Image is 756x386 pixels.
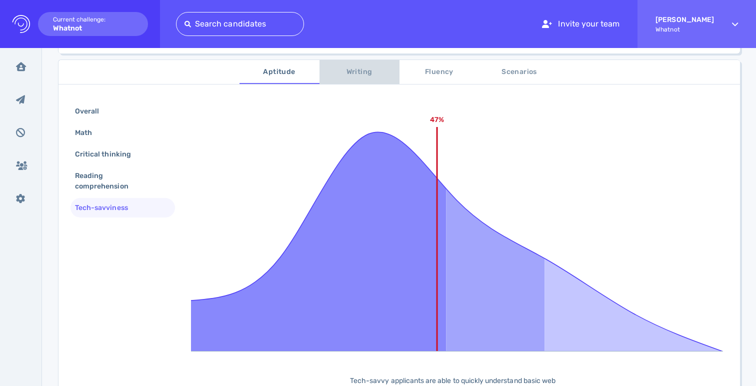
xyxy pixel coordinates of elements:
[325,66,393,78] span: Writing
[485,66,553,78] span: Scenarios
[73,168,164,193] div: Reading comprehension
[245,66,313,78] span: Aptitude
[73,147,143,161] div: Critical thinking
[73,125,104,140] div: Math
[405,66,473,78] span: Fluency
[73,200,140,215] div: Tech-savviness
[73,104,111,118] div: Overall
[430,115,444,124] text: 47%
[655,15,714,24] strong: [PERSON_NAME]
[655,26,714,33] span: Whatnot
